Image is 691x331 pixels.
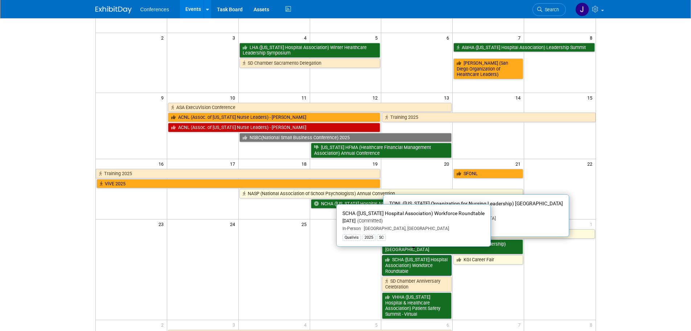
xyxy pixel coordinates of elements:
[453,255,523,265] a: KGI Career Fair
[342,210,485,216] span: SCHA ([US_STATE] Hospital Association) Workforce Roundtable
[239,189,523,198] a: NASP (National Association of School Psychologists) Annual Convention
[382,292,452,319] a: VHHA ([US_STATE] Hospital & Healthcare Association) Patient Safety Summit - Virtual
[377,234,386,241] div: SC
[168,103,452,112] a: ASA ExecuVision Conference
[443,159,452,168] span: 20
[532,3,566,16] a: Search
[389,201,563,206] span: TONL ([US_STATE] Organization for Nursing Leadership) [GEOGRAPHIC_DATA]
[158,219,167,229] span: 23
[342,234,361,241] div: Qualivis
[303,320,310,329] span: 4
[372,93,381,102] span: 12
[229,159,238,168] span: 17
[140,7,169,12] span: Conferences
[382,255,452,276] a: SCHA ([US_STATE] Hospital Association) Workforce Roundtable
[355,218,383,223] span: (Committed)
[303,33,310,42] span: 4
[239,43,381,58] a: LHA ([US_STATE] Hospital Association) Winter Healthcare Leadership Symposium
[311,199,523,209] a: NCHA ([US_STATE] Hospital Association) Winter Meeting
[168,113,381,122] a: ACNL (Assoc. of [US_STATE] Nurse Leaders) - [PERSON_NAME]
[158,159,167,168] span: 16
[232,33,238,42] span: 3
[515,93,524,102] span: 14
[453,58,523,79] a: [PERSON_NAME] (San Diego Organization of Healthcare Leaders)
[587,93,596,102] span: 15
[160,33,167,42] span: 2
[575,3,589,16] img: Jenny Clavero
[342,218,485,224] div: [DATE]
[589,33,596,42] span: 8
[160,320,167,329] span: 2
[229,93,238,102] span: 10
[342,226,361,231] span: In-Person
[542,7,559,12] span: Search
[589,219,596,229] span: 1
[239,58,381,68] a: SD Chamber Sacramento Delegation
[95,6,132,13] img: ExhibitDay
[587,159,596,168] span: 22
[517,320,524,329] span: 7
[168,123,381,132] a: ACNL (Assoc. of [US_STATE] Nurse Leaders) - [PERSON_NAME]
[96,179,381,189] a: ViVE 2025
[382,276,452,291] a: SD Chamber Anniversary Celebration
[362,234,375,241] div: 2025
[301,219,310,229] span: 25
[446,320,452,329] span: 6
[515,159,524,168] span: 21
[301,93,310,102] span: 11
[361,226,449,231] span: [GEOGRAPHIC_DATA], [GEOGRAPHIC_DATA]
[374,33,381,42] span: 5
[374,320,381,329] span: 5
[589,320,596,329] span: 8
[453,43,595,52] a: AlaHA ([US_STATE] Hospital Association) Leadership Summit
[311,143,452,158] a: [US_STATE] HFMA (Healthcare Financial Management Association) Annual Conference
[229,219,238,229] span: 24
[446,33,452,42] span: 6
[517,33,524,42] span: 7
[160,93,167,102] span: 9
[443,93,452,102] span: 13
[96,169,381,178] a: Training 2025
[232,320,238,329] span: 3
[301,159,310,168] span: 18
[239,133,452,142] a: NSBC(National Small Business Conference) 2025
[453,169,523,178] a: SFONL
[372,159,381,168] span: 19
[382,113,595,122] a: Training 2025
